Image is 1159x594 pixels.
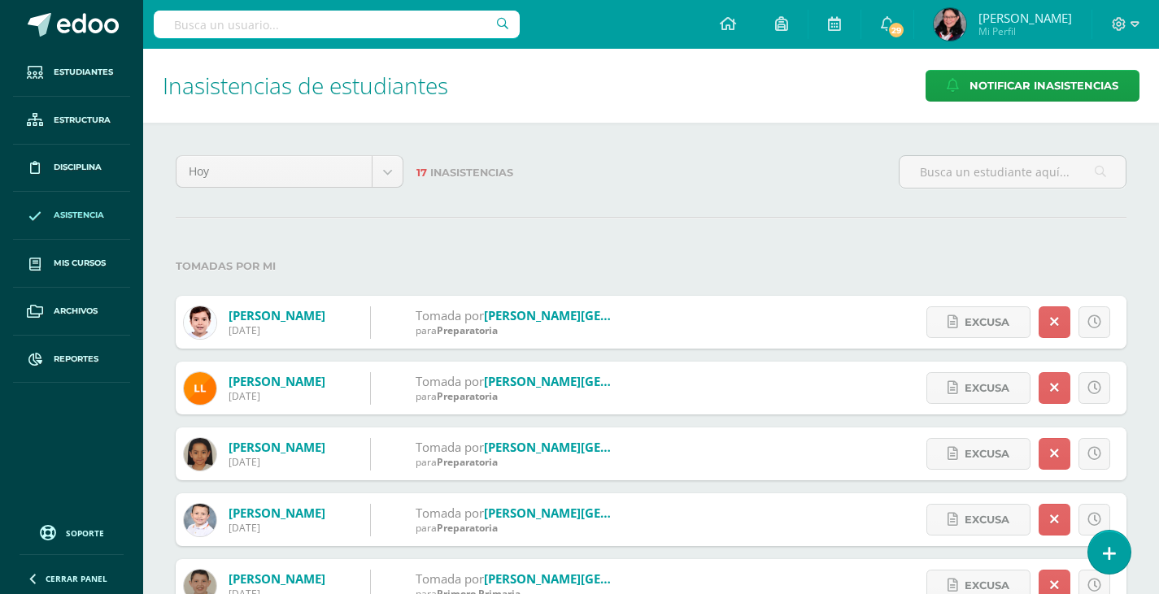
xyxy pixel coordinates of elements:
[484,307,705,323] a: [PERSON_NAME][GEOGRAPHIC_DATA]
[163,70,448,101] span: Inasistencias de estudiantes
[416,455,611,469] div: para
[926,372,1030,404] a: Excusa
[54,257,106,270] span: Mis cursos
[189,156,359,187] span: Hoy
[437,323,498,337] span: Preparatoria
[46,573,107,584] span: Cerrar panel
[416,505,484,521] span: Tomada por
[229,521,325,535] div: [DATE]
[13,49,130,97] a: Estudiantes
[965,439,1009,469] span: Excusa
[229,307,325,323] a: [PERSON_NAME]
[229,570,325,587] a: [PERSON_NAME]
[416,307,484,323] span: Tomada por
[965,307,1009,337] span: Excusa
[13,145,130,193] a: Disciplina
[416,373,484,389] span: Tomada por
[969,71,1118,101] span: Notificar Inasistencias
[154,11,520,38] input: Busca un usuario...
[54,66,113,79] span: Estudiantes
[229,455,325,469] div: [DATE]
[54,353,98,366] span: Reportes
[54,209,104,222] span: Asistencia
[926,306,1030,338] a: Excusa
[229,323,325,337] div: [DATE]
[926,504,1030,535] a: Excusa
[13,240,130,288] a: Mis cursos
[430,167,513,179] span: Inasistencias
[184,372,216,405] img: f61b70b6ce751188490a67a1180cd1a4.png
[965,505,1009,535] span: Excusa
[54,161,102,174] span: Disciplina
[887,21,905,39] span: 29
[934,8,966,41] img: 5b5dc2834911c0cceae0df2d5a0ff844.png
[176,249,1126,283] label: Tomadas por mi
[416,389,611,403] div: para
[484,570,705,587] a: [PERSON_NAME][GEOGRAPHIC_DATA]
[416,323,611,337] div: para
[484,439,705,455] a: [PERSON_NAME][GEOGRAPHIC_DATA]
[13,288,130,336] a: Archivos
[13,336,130,384] a: Reportes
[184,504,216,536] img: ede28cb36e861e2991b7780c1c023f1d.png
[484,373,705,389] a: [PERSON_NAME][GEOGRAPHIC_DATA]
[978,10,1072,26] span: [PERSON_NAME]
[437,389,498,403] span: Preparatoria
[484,505,705,521] a: [PERSON_NAME][GEOGRAPHIC_DATA]
[416,167,427,179] span: 17
[965,373,1009,403] span: Excusa
[437,521,498,535] span: Preparatoria
[978,24,1072,38] span: Mi Perfil
[184,438,216,470] img: a4539ceb4c99ad740e92ad4c562c5e4e.png
[437,455,498,469] span: Preparatoria
[176,156,403,187] a: Hoy
[229,373,325,389] a: [PERSON_NAME]
[184,306,216,339] img: c59e5cd0d1397610c260c82447286f50.png
[229,389,325,403] div: [DATE]
[13,97,130,145] a: Estructura
[13,192,130,240] a: Asistencia
[416,570,484,587] span: Tomada por
[20,521,124,543] a: Soporte
[416,521,611,535] div: para
[926,438,1030,470] a: Excusa
[229,505,325,521] a: [PERSON_NAME]
[66,527,104,539] span: Soporte
[229,439,325,455] a: [PERSON_NAME]
[54,114,111,127] span: Estructura
[54,305,98,318] span: Archivos
[416,439,484,455] span: Tomada por
[900,156,1126,188] input: Busca un estudiante aquí...
[926,70,1139,102] a: Notificar Inasistencias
